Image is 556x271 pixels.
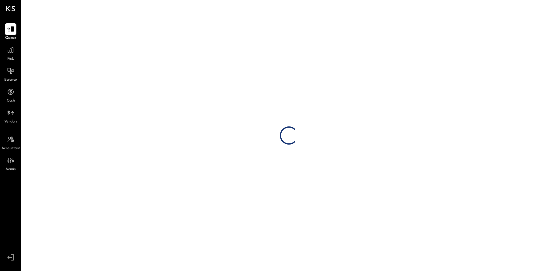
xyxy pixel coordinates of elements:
span: Queue [5,35,16,41]
a: P&L [0,44,21,62]
span: Vendors [4,119,17,125]
a: Cash [0,86,21,104]
a: Balance [0,65,21,83]
span: Balance [4,77,17,83]
span: Cash [7,98,15,104]
a: Queue [0,23,21,41]
a: Accountant [0,134,21,151]
span: Admin [5,167,16,172]
a: Vendors [0,107,21,125]
a: Admin [0,155,21,172]
span: Accountant [2,146,20,151]
span: P&L [7,56,14,62]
